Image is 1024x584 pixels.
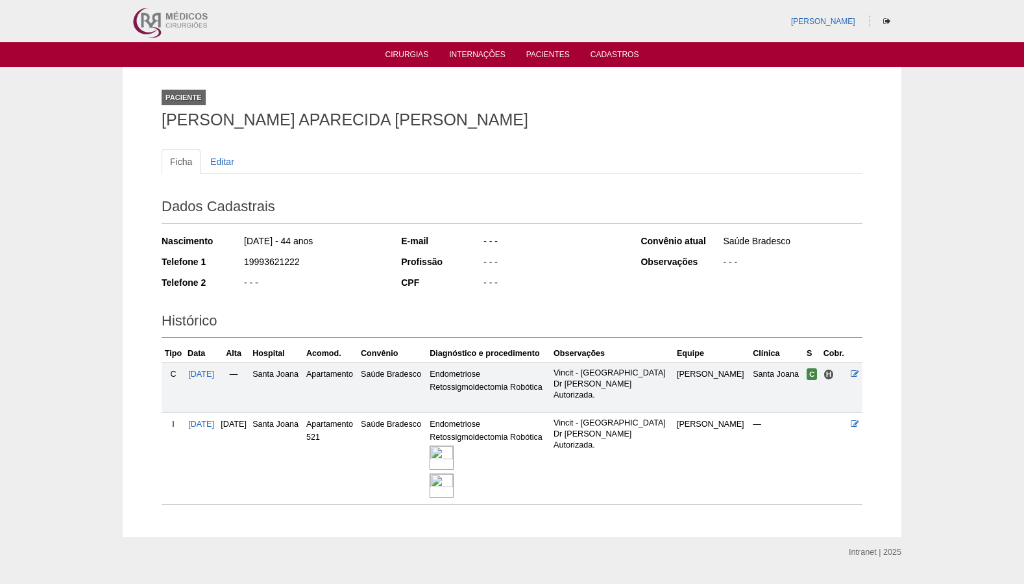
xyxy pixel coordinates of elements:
div: - - - [482,235,623,251]
td: [PERSON_NAME] [674,362,750,413]
th: S [804,344,821,363]
th: Equipe [674,344,750,363]
div: Telefone 2 [162,276,243,289]
th: Diagnóstico e procedimento [427,344,551,363]
div: - - - [243,276,384,292]
th: Clínica [750,344,804,363]
td: Santa Joana [250,413,304,505]
div: Saúde Bradesco [722,235,862,251]
div: Observações [640,255,722,268]
span: Confirmada [807,368,818,380]
p: Vincit - [GEOGRAPHIC_DATA] Dr [PERSON_NAME] Autorizada. [554,418,672,451]
td: Saúde Bradesco [358,362,427,413]
div: E-mail [401,235,482,248]
th: Tipo [162,344,185,363]
div: Intranet | 2025 [849,546,901,559]
h2: Dados Cadastrais [162,194,862,223]
span: Hospital [823,369,835,380]
th: Acomod. [304,344,358,363]
div: Profissão [401,255,482,268]
div: I [164,418,182,431]
td: Saúde Bradesco [358,413,427,505]
p: Vincit - [GEOGRAPHIC_DATA] Dr [PERSON_NAME] Autorizada. [554,368,672,401]
th: Convênio [358,344,427,363]
td: — [750,413,804,505]
div: - - - [482,255,623,272]
td: Santa Joana [750,362,804,413]
div: - - - [482,276,623,292]
div: - - - [722,255,862,272]
th: Cobr. [821,344,848,363]
div: Paciente [162,90,206,105]
td: Apartamento [304,362,358,413]
i: Sair [883,18,890,25]
th: Observações [551,344,674,363]
a: [DATE] [188,420,214,429]
div: [DATE] - 44 anos [243,235,384,251]
a: Ficha [162,149,201,174]
div: CPF [401,276,482,289]
h2: Histórico [162,308,862,338]
td: Endometriose Retossigmoidectomia Robótica [427,362,551,413]
a: Internações [449,50,506,63]
div: C [164,368,182,381]
div: Nascimento [162,235,243,248]
td: Apartamento 521 [304,413,358,505]
a: Cadastros [591,50,639,63]
a: [PERSON_NAME] [791,17,855,26]
h1: [PERSON_NAME] APARECIDA [PERSON_NAME] [162,112,862,128]
div: Convênio atual [640,235,722,248]
a: Cirurgias [385,50,429,63]
th: Data [185,344,217,363]
td: — [217,362,250,413]
div: 19993621222 [243,255,384,272]
a: [DATE] [188,370,214,379]
div: Telefone 1 [162,255,243,268]
td: [PERSON_NAME] [674,413,750,505]
th: Hospital [250,344,304,363]
td: Endometriose Retossigmoidectomia Robótica [427,413,551,505]
a: Editar [202,149,243,174]
span: [DATE] [221,420,247,429]
a: Pacientes [526,50,570,63]
th: Alta [217,344,250,363]
td: Santa Joana [250,362,304,413]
